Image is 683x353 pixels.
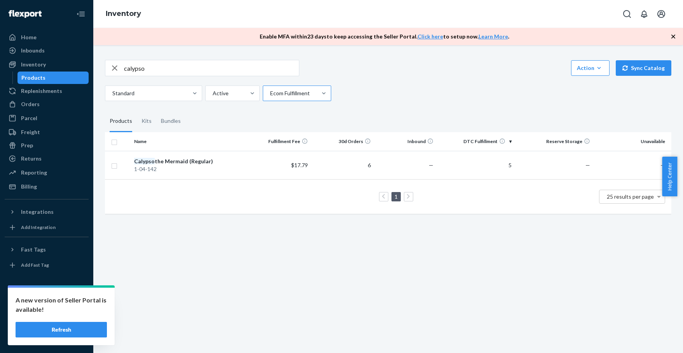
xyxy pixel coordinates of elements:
[21,142,33,149] div: Prep
[106,9,141,18] a: Inventory
[291,162,308,168] span: $17.79
[21,87,62,95] div: Replenishments
[429,162,433,168] span: —
[437,151,515,179] td: 5
[5,331,89,344] button: Give Feedback
[248,132,311,151] th: Fulfillment Fee
[21,33,37,41] div: Home
[21,224,56,231] div: Add Integration
[571,60,610,76] button: Action
[21,114,37,122] div: Parcel
[100,3,147,25] ol: breadcrumbs
[131,132,248,151] th: Name
[21,74,45,82] div: Products
[5,112,89,124] a: Parcel
[134,157,245,165] div: the Mermaid (Regular)
[21,169,47,176] div: Reporting
[417,33,443,40] a: Click here
[5,243,89,256] button: Fast Tags
[16,322,107,337] button: Refresh
[73,6,89,22] button: Close Navigation
[593,132,671,151] th: Unavailable
[161,110,181,132] div: Bundles
[124,60,299,76] input: Search inventory by name or sku
[16,295,107,314] p: A new version of Seller Portal is available!
[616,60,671,76] button: Sync Catalog
[437,132,515,151] th: DTC Fulfillment
[5,318,89,330] a: Help Center
[5,305,89,317] a: Talk to Support
[5,85,89,97] a: Replenishments
[5,126,89,138] a: Freight
[5,139,89,152] a: Prep
[9,10,42,18] img: Flexport logo
[5,180,89,193] a: Billing
[5,31,89,44] a: Home
[653,6,669,22] button: Open account menu
[660,162,665,168] span: —
[212,89,213,97] input: Active
[393,193,399,200] a: Page 1 is your current page
[21,246,46,253] div: Fast Tags
[21,100,40,108] div: Orders
[269,89,270,97] input: Ecom Fulfillment
[5,292,89,304] a: Settings
[5,221,89,234] a: Add Integration
[619,6,635,22] button: Open Search Box
[21,61,46,68] div: Inventory
[311,151,374,179] td: 6
[5,166,89,179] a: Reporting
[311,132,374,151] th: 30d Orders
[21,208,54,216] div: Integrations
[5,58,89,71] a: Inventory
[21,47,45,54] div: Inbounds
[21,262,49,268] div: Add Fast Tag
[374,132,437,151] th: Inbound
[134,165,245,173] div: 1-04-142
[21,183,37,190] div: Billing
[479,33,508,40] a: Learn More
[5,44,89,57] a: Inbounds
[5,98,89,110] a: Orders
[5,259,89,271] a: Add Fast Tag
[21,128,40,136] div: Freight
[17,72,89,84] a: Products
[260,33,509,40] p: Enable MFA within 23 days to keep accessing the Seller Portal. to setup now. .
[662,157,677,196] button: Help Center
[141,110,152,132] div: Kits
[585,162,590,168] span: —
[5,152,89,165] a: Returns
[110,110,132,132] div: Products
[577,64,604,72] div: Action
[515,132,593,151] th: Reserve Storage
[5,206,89,218] button: Integrations
[607,193,654,200] span: 25 results per page
[134,158,155,164] em: Calypso
[21,155,42,163] div: Returns
[636,6,652,22] button: Open notifications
